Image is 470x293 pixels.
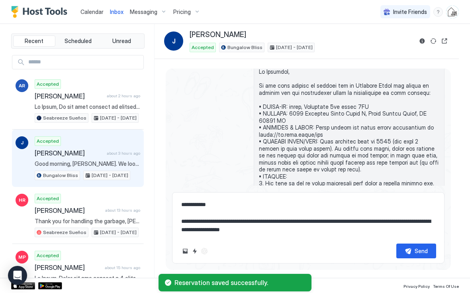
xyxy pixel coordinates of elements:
span: [PERSON_NAME] [190,30,246,39]
span: J [172,36,176,46]
span: about 13 hours ago [105,208,140,213]
span: Good morning, [PERSON_NAME]. We look forward to welcoming you at [GEOGRAPHIC_DATA] later [DATE]. ... [35,160,140,167]
span: Messaging [130,8,157,16]
span: about 2 hours ago [107,93,140,98]
div: Send [415,247,428,255]
button: Sync reservation [429,36,438,46]
span: MP [18,254,26,261]
span: [PERSON_NAME] [35,92,104,100]
span: [PERSON_NAME] [35,149,104,157]
span: [DATE] - [DATE] [276,44,313,51]
span: Calendar [80,8,104,15]
span: Thank you for handling the garbage, [PERSON_NAME]. We also appreciate you informing us about the ... [35,218,140,225]
span: Reservation saved successfully. [174,279,305,287]
span: Pricing [173,8,191,16]
a: Calendar [80,8,104,16]
button: Recent [13,35,55,47]
span: Accepted [37,81,59,88]
span: [DATE] - [DATE] [100,114,137,122]
div: User profile [446,6,459,18]
a: Host Tools Logo [11,6,71,18]
button: Scheduled [57,35,99,47]
span: Accepted [192,44,214,51]
span: Bungalow Bliss [227,44,262,51]
span: Seabreeze Sueños [43,114,86,122]
span: Unread [112,37,131,45]
span: Accepted [37,138,59,145]
span: Scheduled [65,37,92,45]
div: menu [433,7,443,17]
span: Accepted [37,195,59,202]
span: Seabreeze Sueños [43,229,86,236]
div: Open Intercom Messenger [8,266,27,285]
span: about 3 hours ago [107,151,140,156]
button: Open reservation [440,36,449,46]
span: about 15 hours ago [105,265,140,270]
span: HR [19,197,25,204]
span: Recent [25,37,43,45]
button: Unread [100,35,143,47]
button: Quick reply [190,246,200,256]
a: Inbox [110,8,123,16]
span: AR [19,82,25,89]
span: [DATE] - [DATE] [92,172,128,179]
span: [PERSON_NAME] [35,264,102,271]
span: Lo Ipsum, Do sit amet consect ad elitsed doe te Incididun Utlabo etd magnaa en adminim ven qui no... [35,103,140,110]
span: J [21,139,23,146]
span: Invite Friends [393,8,427,16]
div: tab-group [11,33,145,49]
span: [PERSON_NAME] [35,206,102,214]
button: Upload image [180,246,190,256]
button: Reservation information [417,36,427,46]
span: [DATE] - [DATE] [100,229,137,236]
input: Input Field [25,55,143,69]
button: Send [396,244,436,258]
span: Accepted [37,252,59,259]
span: Inbox [110,8,123,15]
span: Bungalow Bliss [43,172,78,179]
